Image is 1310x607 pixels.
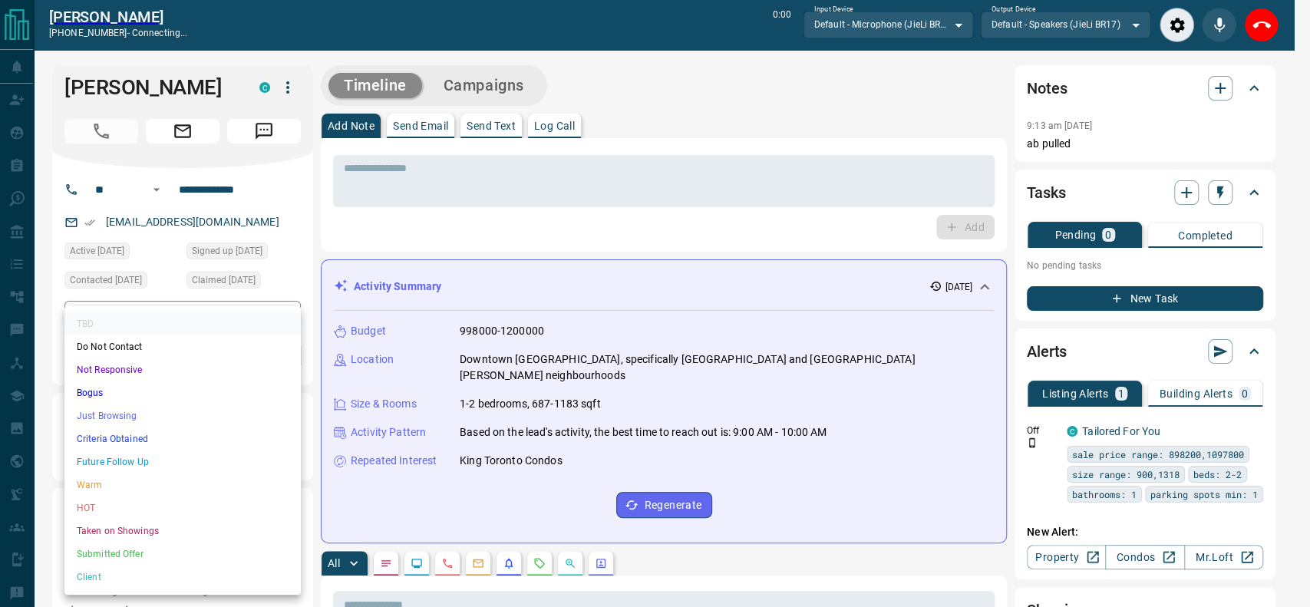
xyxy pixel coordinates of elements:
li: Client [64,566,301,589]
li: Bogus [64,381,301,404]
li: Warm [64,473,301,496]
li: Taken on Showings [64,520,301,543]
li: Future Follow Up [64,450,301,473]
li: Criteria Obtained [64,427,301,450]
li: Not Responsive [64,358,301,381]
li: Submitted Offer [64,543,301,566]
li: Do Not Contact [64,335,301,358]
li: Just Browsing [64,404,301,427]
li: HOT [64,496,301,520]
